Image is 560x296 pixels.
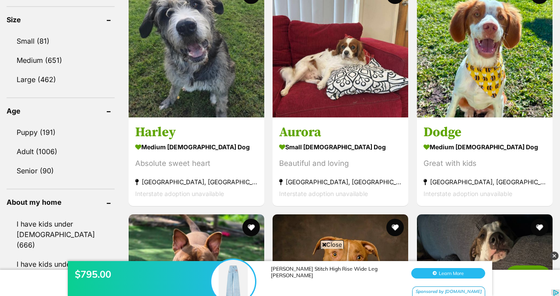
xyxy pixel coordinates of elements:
[7,32,115,50] a: Small (81)
[412,43,485,54] div: Sponsored by [DOMAIN_NAME]
[320,240,344,249] span: Close
[7,198,115,206] header: About my home
[271,22,402,35] div: [PERSON_NAME] Stitch High Rise Wide Leg [PERSON_NAME]
[550,251,559,260] img: close_grey_3x.png
[411,24,485,35] button: Learn More
[423,176,546,188] strong: [GEOGRAPHIC_DATA], [GEOGRAPHIC_DATA]
[7,70,115,89] a: Large (462)
[7,16,115,24] header: Size
[423,158,546,169] div: Great with kids
[279,124,402,141] h3: Aurora
[531,219,548,236] button: favourite
[7,123,115,141] a: Puppy (191)
[273,117,408,206] a: Aurora small [DEMOGRAPHIC_DATA] Dog Beautiful and loving [GEOGRAPHIC_DATA], [GEOGRAPHIC_DATA] Int...
[211,16,255,60] img: $795.00
[7,215,115,254] a: I have kids under [DEMOGRAPHIC_DATA] (666)
[387,219,404,236] button: favourite
[75,24,215,37] div: $795.00
[135,176,258,188] strong: [GEOGRAPHIC_DATA], [GEOGRAPHIC_DATA]
[135,141,258,153] strong: medium [DEMOGRAPHIC_DATA] Dog
[242,219,260,236] button: favourite
[279,190,368,197] span: Interstate adoption unavailable
[423,190,512,197] span: Interstate adoption unavailable
[135,158,258,169] div: Absolute sweet heart
[135,124,258,141] h3: Harley
[423,124,546,141] h3: Dodge
[423,141,546,153] strong: medium [DEMOGRAPHIC_DATA] Dog
[7,142,115,161] a: Adult (1006)
[135,190,224,197] span: Interstate adoption unavailable
[279,141,402,153] strong: small [DEMOGRAPHIC_DATA] Dog
[7,107,115,115] header: Age
[7,162,115,180] a: Senior (90)
[129,117,264,206] a: Harley medium [DEMOGRAPHIC_DATA] Dog Absolute sweet heart [GEOGRAPHIC_DATA], [GEOGRAPHIC_DATA] In...
[279,176,402,188] strong: [GEOGRAPHIC_DATA], [GEOGRAPHIC_DATA]
[279,158,402,169] div: Beautiful and loving
[417,117,553,206] a: Dodge medium [DEMOGRAPHIC_DATA] Dog Great with kids [GEOGRAPHIC_DATA], [GEOGRAPHIC_DATA] Intersta...
[7,51,115,69] a: Medium (651)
